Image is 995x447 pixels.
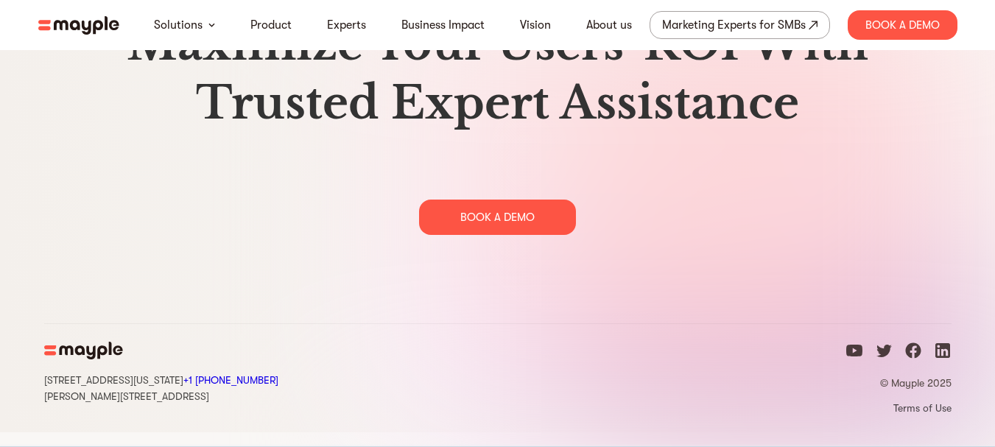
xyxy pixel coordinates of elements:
a: Vision [520,16,551,34]
p: © Mayple 2025 [845,376,952,390]
img: mayple-logo [38,16,119,35]
a: Business Impact [401,16,485,34]
a: facebook icon [904,342,922,365]
h2: Maximize Your Users' ROI With Trusted Expert Assistance [44,15,952,133]
div: Book A Demo [848,10,957,40]
a: Experts [327,16,366,34]
a: twitter icon [875,342,893,365]
a: linkedin icon [934,342,952,365]
a: Call Mayple [183,374,278,386]
div: [STREET_ADDRESS][US_STATE] [PERSON_NAME][STREET_ADDRESS] [44,371,278,404]
img: mayple-logo [44,342,123,359]
a: Marketing Experts for SMBs [650,11,830,39]
a: Product [250,16,292,34]
div: BOOK A DEMO [419,200,576,235]
a: Terms of Use [845,401,952,415]
img: arrow-down [208,23,215,27]
a: Solutions [154,16,203,34]
a: About us [586,16,632,34]
div: Marketing Experts for SMBs [662,15,806,35]
a: youtube icon [845,342,863,365]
